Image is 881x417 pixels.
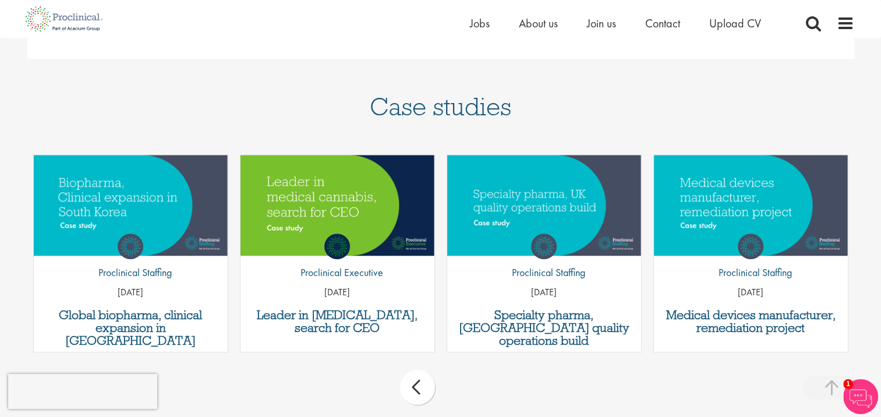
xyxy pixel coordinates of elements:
[118,234,143,259] img: Proclinical Staffing
[660,309,842,334] a: Medical devices manufacturer, remediation project
[654,286,848,299] p: [DATE]
[453,309,635,347] a: Specialty pharma, [GEOGRAPHIC_DATA] quality operations build
[27,94,854,119] h1: Case studies
[710,234,792,286] a: Proclinical Staffing Proclinical Staffing
[470,16,490,31] a: Jobs
[8,374,157,409] iframe: reCAPTCHA
[503,265,585,280] p: Proclinical Staffing
[90,234,172,286] a: Proclinical Staffing Proclinical Staffing
[843,379,853,389] span: 1
[503,234,585,286] a: Proclinical Staffing Proclinical Staffing
[710,265,792,280] p: Proclinical Staffing
[246,309,429,334] a: Leader in [MEDICAL_DATA], search for CEO
[292,265,383,280] p: Proclinical Executive
[531,234,557,259] img: Proclinical Staffing
[645,16,680,31] a: Contact
[709,16,761,31] a: Upload CV
[240,286,434,299] p: [DATE]
[34,155,228,258] a: Link to a post
[34,286,228,299] p: [DATE]
[654,155,848,258] a: Link to a post
[587,16,616,31] a: Join us
[738,234,763,259] img: Proclinical Staffing
[240,155,434,258] a: Link to a post
[843,379,878,414] img: Chatbot
[292,234,383,286] a: Proclinical Executive Proclinical Executive
[400,370,435,405] div: prev
[447,155,641,258] a: Link to a post
[519,16,558,31] a: About us
[324,234,350,259] img: Proclinical Executive
[90,265,172,280] p: Proclinical Staffing
[447,286,641,299] p: [DATE]
[40,309,222,347] a: Global biopharma, clinical expansion in [GEOGRAPHIC_DATA]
